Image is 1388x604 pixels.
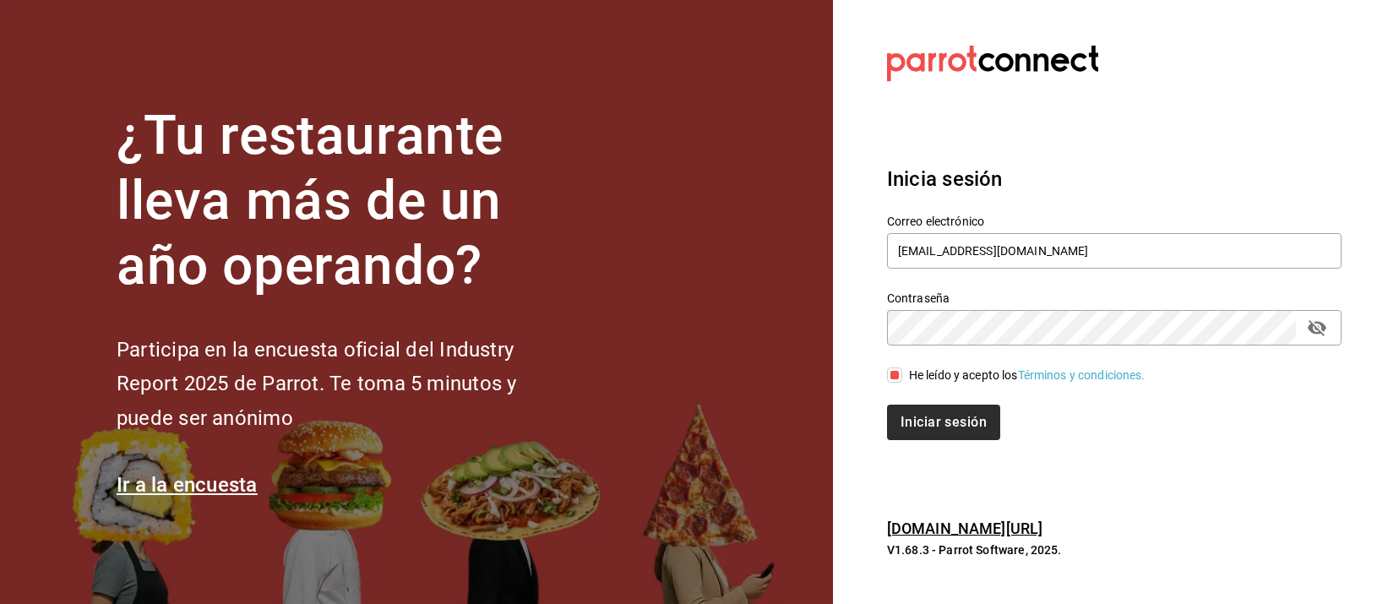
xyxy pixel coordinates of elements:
[117,104,573,298] h1: ¿Tu restaurante lleva más de un año operando?
[117,333,573,436] h2: Participa en la encuesta oficial del Industry Report 2025 de Parrot. Te toma 5 minutos y puede se...
[1303,313,1331,342] button: passwordField
[887,541,1342,558] p: V1.68.3 - Parrot Software, 2025.
[887,405,1000,440] button: Iniciar sesión
[887,233,1342,269] input: Ingresa tu correo electrónico
[887,164,1342,194] h3: Inicia sesión
[909,367,1146,384] div: He leído y acepto los
[887,293,1342,305] label: Contraseña
[887,520,1042,537] a: [DOMAIN_NAME][URL]
[887,216,1342,228] label: Correo electrónico
[1018,368,1146,382] a: Términos y condiciones.
[117,473,258,497] a: Ir a la encuesta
